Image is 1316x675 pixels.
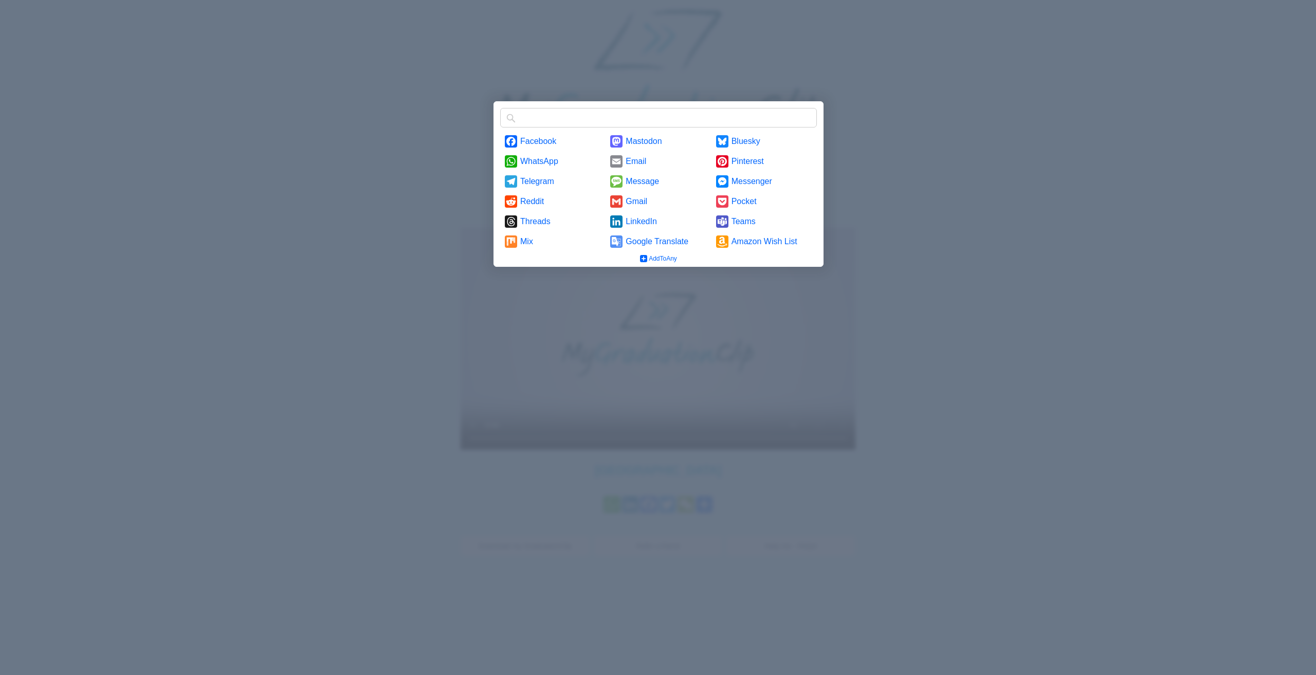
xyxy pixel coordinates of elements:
[633,251,684,266] a: AddToAny
[500,212,606,231] a: Threads
[606,152,711,171] a: Email
[606,172,711,191] a: Message
[500,152,606,171] a: WhatsApp
[711,132,817,151] a: Bluesky
[711,232,817,251] a: Amazon Wish List
[493,101,824,267] div: Share
[500,192,606,211] a: Reddit
[606,132,711,151] a: Mastodon
[606,192,711,211] a: Gmail
[500,172,606,191] a: Telegram
[711,212,817,231] a: Teams
[500,232,606,251] a: Mix
[711,172,817,191] a: Messenger
[606,212,711,231] a: LinkedIn
[711,152,817,171] a: Pinterest
[711,192,817,211] a: Pocket
[606,232,711,251] a: Google Translate
[500,132,606,151] a: Facebook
